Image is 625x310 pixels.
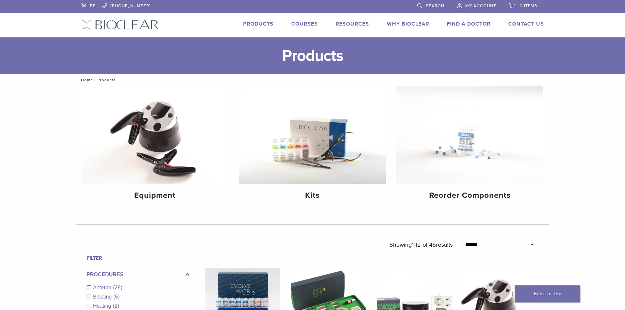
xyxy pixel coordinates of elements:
a: Contact Us [508,21,544,27]
span: Search [426,3,444,9]
img: Reorder Components [396,86,543,184]
a: Reorder Components [396,86,543,206]
h4: Equipment [87,190,223,201]
span: 1-12 of 45 [412,241,436,248]
a: Why Bioclear [387,21,429,27]
span: (2) [113,303,119,309]
a: Kits [239,86,386,206]
span: My Account [465,3,496,9]
span: 0 items [520,3,537,9]
span: Heating [93,303,113,309]
h4: Kits [244,190,381,201]
span: Blasting [93,294,114,300]
a: Equipment [82,86,229,206]
a: Find A Doctor [447,21,490,27]
a: Resources [336,21,369,27]
img: Kits [239,86,386,184]
label: Procedures [87,271,190,279]
span: (28) [113,285,122,290]
img: Bioclear [81,20,159,30]
a: Back To Top [515,285,580,302]
p: Showing results [389,238,453,252]
img: Equipment [82,86,229,184]
h4: Reorder Components [402,190,538,201]
span: / [93,78,97,82]
a: Products [243,21,274,27]
span: Anterior [93,285,113,290]
h4: Filter [87,254,190,262]
span: (5) [113,294,120,300]
nav: Products [76,74,549,86]
a: Courses [291,21,318,27]
a: Home [79,78,93,82]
